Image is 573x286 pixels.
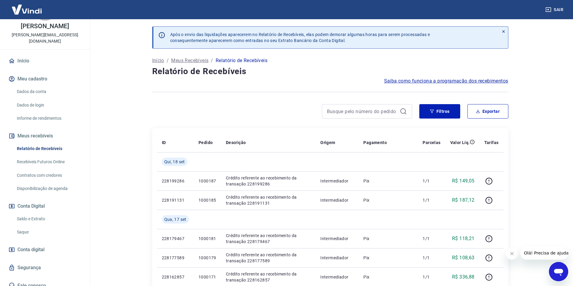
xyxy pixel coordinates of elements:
[14,226,83,238] a: Saque
[363,197,413,203] p: Pix
[5,32,85,44] p: [PERSON_NAME][EMAIL_ADDRESS][DOMAIN_NAME]
[320,255,354,261] p: Intermediador
[363,140,387,146] p: Pagamento
[320,197,354,203] p: Intermediador
[14,213,83,225] a: Saldo e Extrato
[226,194,311,206] p: Crédito referente ao recebimento da transação 228191131
[7,0,46,19] img: Vindi
[363,178,413,184] p: Pix
[14,169,83,182] a: Contratos com credores
[162,255,189,261] p: 228177589
[506,248,518,260] iframe: Fechar mensagem
[199,274,216,280] p: 1000171
[226,233,311,245] p: Crédito referente ao recebimento da transação 228179467
[162,236,189,242] p: 228179467
[363,236,413,242] p: Pix
[216,57,267,64] p: Relatório de Recebíveis
[520,246,568,260] iframe: Mensagem da empresa
[320,274,354,280] p: Intermediador
[152,65,508,77] h4: Relatório de Recebíveis
[7,129,83,143] button: Meus recebíveis
[199,197,216,203] p: 1000185
[170,32,430,44] p: Após o envio das liquidações aparecerem no Relatório de Recebíveis, elas podem demorar algumas ho...
[226,175,311,187] p: Crédito referente ao recebimento da transação 228199286
[320,140,335,146] p: Origem
[171,57,208,64] a: Meus Recebíveis
[199,255,216,261] p: 1000179
[226,140,246,146] p: Descrição
[167,57,169,64] p: /
[423,236,440,242] p: 1/1
[14,156,83,168] a: Recebíveis Futuros Online
[423,197,440,203] p: 1/1
[423,178,440,184] p: 1/1
[162,140,166,146] p: ID
[14,182,83,195] a: Disponibilização de agenda
[162,274,189,280] p: 228162857
[164,216,186,222] span: Qua, 17 set
[162,197,189,203] p: 228191131
[7,200,83,213] button: Conta Digital
[14,143,83,155] a: Relatório de Recebíveis
[549,262,568,281] iframe: Botão para abrir a janela de mensagens
[544,4,566,15] button: Sair
[226,271,311,283] p: Crédito referente ao recebimento da transação 228162857
[7,54,83,68] a: Início
[199,140,213,146] p: Pedido
[162,178,189,184] p: 228199286
[450,140,470,146] p: Valor Líq.
[363,274,413,280] p: Pix
[164,159,185,165] span: Qui, 18 set
[320,236,354,242] p: Intermediador
[4,4,51,9] span: Olá! Precisa de ajuda?
[199,178,216,184] p: 1000187
[320,178,354,184] p: Intermediador
[21,23,69,29] p: [PERSON_NAME]
[14,112,83,125] a: Informe de rendimentos
[7,243,83,256] a: Conta digital
[452,197,475,204] p: R$ 187,12
[226,252,311,264] p: Crédito referente ao recebimento da transação 228177589
[452,177,475,185] p: R$ 149,05
[419,104,460,119] button: Filtros
[14,86,83,98] a: Dados da conta
[199,236,216,242] p: 1000181
[14,99,83,111] a: Dados de login
[7,72,83,86] button: Meu cadastro
[7,261,83,274] a: Segurança
[484,140,499,146] p: Tarifas
[467,104,508,119] button: Exportar
[327,107,397,116] input: Busque pelo número do pedido
[152,57,164,64] a: Início
[384,77,508,85] a: Saiba como funciona a programação dos recebimentos
[423,274,440,280] p: 1/1
[423,255,440,261] p: 1/1
[452,235,475,242] p: R$ 118,21
[17,245,45,254] span: Conta digital
[452,254,475,261] p: R$ 108,63
[211,57,213,64] p: /
[363,255,413,261] p: Pix
[452,273,475,281] p: R$ 336,88
[423,140,440,146] p: Parcelas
